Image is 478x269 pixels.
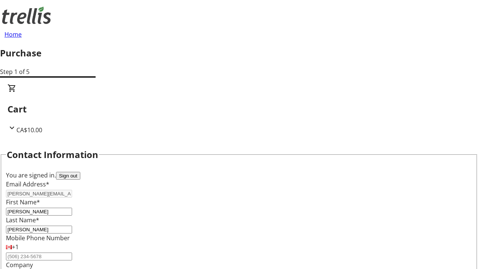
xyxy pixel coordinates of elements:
label: First Name* [6,198,40,206]
div: CartCA$10.00 [7,84,471,134]
div: You are signed in. [6,171,472,180]
label: Mobile Phone Number [6,234,70,242]
label: Company [6,261,33,269]
label: Email Address* [6,180,49,188]
label: Last Name* [6,216,39,224]
span: CA$10.00 [16,126,42,134]
h2: Cart [7,102,471,116]
input: (506) 234-5678 [6,253,72,260]
h2: Contact Information [7,148,98,161]
button: Sign out [56,172,80,180]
